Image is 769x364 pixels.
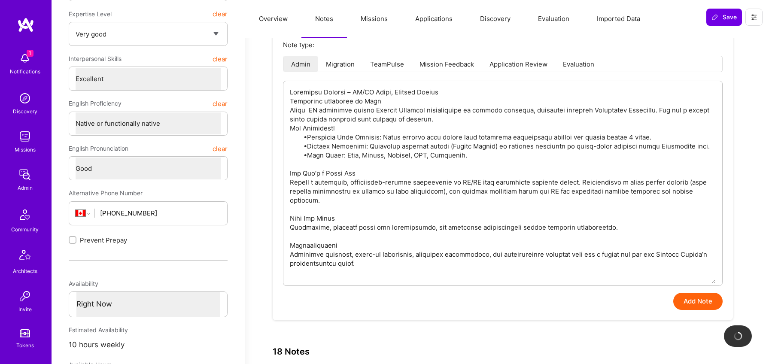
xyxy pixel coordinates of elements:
div: Missions [15,145,36,154]
span: Expertise Level [69,6,112,22]
img: admin teamwork [16,166,33,183]
button: clear [213,141,228,156]
span: Prevent Prepay [80,236,127,245]
span: English Pronunciation [69,141,128,156]
div: Invite [18,305,32,314]
img: logo [17,17,34,33]
img: Invite [16,288,33,305]
h3: 18 Notes [273,346,310,357]
div: Estimated Availability [69,322,228,338]
span: Save [711,13,737,21]
img: bell [16,50,33,67]
button: Add Note [673,293,723,310]
span: 1 [27,50,33,57]
div: Admin [18,183,33,192]
button: clear [213,51,228,67]
div: Availability [69,276,228,291]
li: Evaluation [555,56,602,72]
div: 10 hours weekly [69,338,228,352]
input: +1 (000) 000-0000 [100,202,221,224]
img: tokens [20,329,30,337]
span: Interpersonal Skills [69,51,122,67]
div: Notifications [10,67,40,76]
span: English Proficiency [69,96,122,111]
div: Tokens [16,341,34,350]
img: discovery [16,90,33,107]
div: Discovery [13,107,37,116]
li: Admin [283,56,318,72]
p: Note type: [283,40,723,49]
img: teamwork [16,128,33,145]
button: clear [213,96,228,111]
textarea: Loremipsu Dolorsi – AM/CO Adipi, Elitsed Doeius Temporinc utlaboree do Magn Aliqu EN adminimve qu... [290,81,716,283]
div: Community [11,225,39,234]
button: Save [706,9,742,26]
span: Alternative Phone Number [69,189,143,197]
li: Migration [318,56,362,72]
img: Architects [15,246,35,267]
img: loading [734,332,742,340]
img: Community [15,204,35,225]
div: Architects [13,267,37,276]
li: TeamPulse [362,56,412,72]
button: clear [213,6,228,22]
li: Mission Feedback [412,56,482,72]
li: Application Review [482,56,555,72]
